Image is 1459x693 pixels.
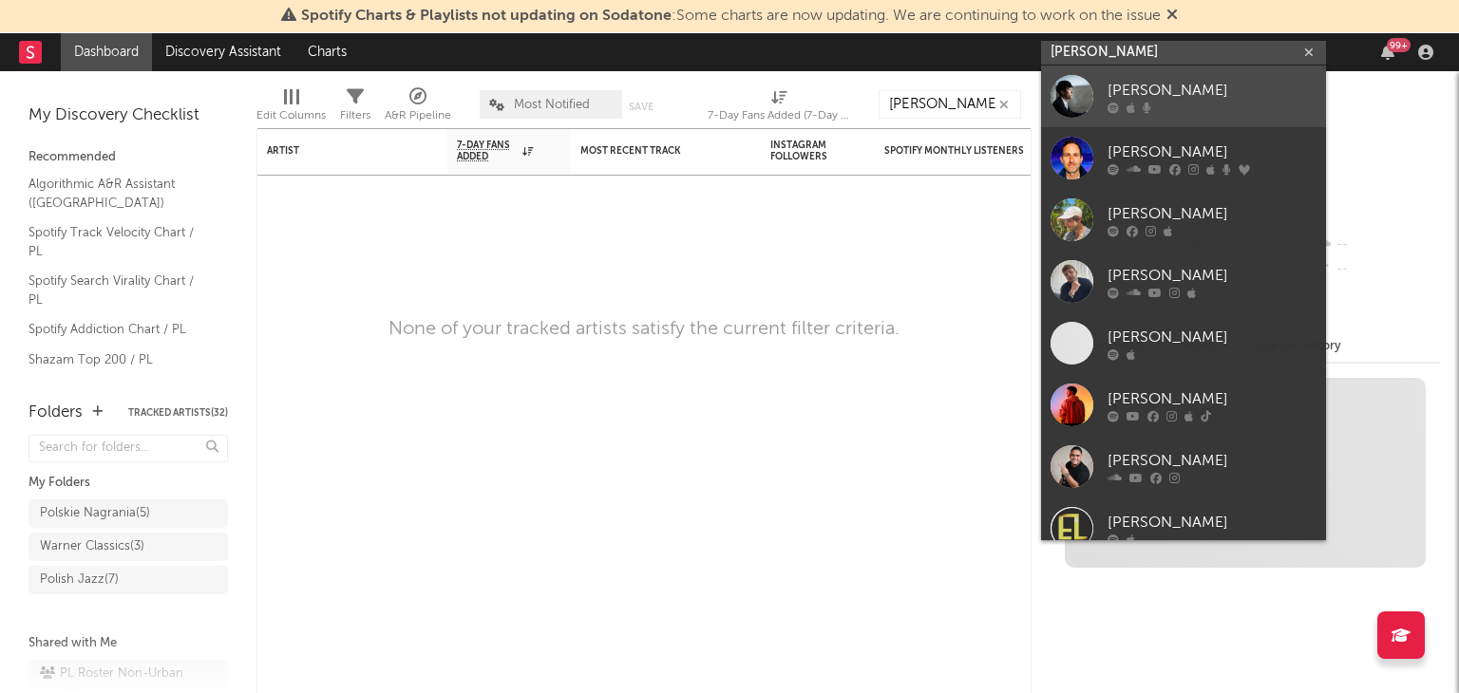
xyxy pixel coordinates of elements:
a: [PERSON_NAME] [1041,66,1326,127]
div: Filters [340,81,370,136]
div: My Discovery Checklist [28,104,228,127]
div: [PERSON_NAME] [1108,264,1317,287]
input: Search for artists [1041,41,1326,65]
span: : Some charts are now updating. We are continuing to work on the issue [301,9,1161,24]
input: Search... [879,90,1021,119]
input: Search for folders... [28,435,228,462]
a: [PERSON_NAME] [1041,251,1326,312]
span: Most Notified [514,99,590,111]
div: [PERSON_NAME] [1108,387,1317,410]
span: Dismiss [1166,9,1178,24]
div: [PERSON_NAME] [1108,79,1317,102]
a: [PERSON_NAME] [1041,312,1326,374]
div: 7-Day Fans Added (7-Day Fans Added) [708,81,850,136]
div: 7-Day Fans Added (7-Day Fans Added) [708,104,850,127]
a: Spotify Addiction Chart / PL [28,319,209,340]
a: [PERSON_NAME] [1041,374,1326,436]
div: [PERSON_NAME] [1108,202,1317,225]
a: Shazam Top 200 / PL [28,349,209,370]
div: Most Recent Track [580,145,723,157]
button: Save [629,102,654,112]
a: [PERSON_NAME] [1041,436,1326,497]
span: 7-Day Fans Added [457,140,518,162]
div: My Folders [28,472,228,495]
div: Edit Columns [256,81,326,136]
div: Instagram Followers [770,140,837,162]
a: Spotify Track Velocity Chart / PL [28,222,209,261]
span: Spotify Charts & Playlists not updating on Sodatone [301,9,672,24]
a: Warner Classics(3) [28,533,228,561]
a: Spotify Search Virality Chart / PL [28,271,209,309]
div: Spotify Monthly Listeners [884,145,1027,157]
a: Algorithmic A&R Assistant ([GEOGRAPHIC_DATA]) [28,174,209,213]
div: -- [1314,233,1440,257]
a: Charts [294,33,360,71]
button: 99+ [1381,45,1394,60]
a: [PERSON_NAME] [1041,497,1326,559]
a: Polskie Nagrania(5) [28,499,228,528]
div: Filters [340,104,370,127]
a: Discovery Assistant [152,33,294,71]
div: Polskie Nagrania ( 5 ) [40,502,150,525]
button: Tracked Artists(32) [128,408,228,418]
div: Shared with Me [28,632,228,655]
div: Warner Classics ( 3 ) [40,535,144,558]
div: 99 + [1387,38,1411,52]
a: [PERSON_NAME] [1041,127,1326,189]
div: [PERSON_NAME] [1108,449,1317,472]
div: Edit Columns [256,104,326,127]
a: [PERSON_NAME] [1041,189,1326,251]
div: A&R Pipeline [385,81,451,136]
div: [PERSON_NAME] [1108,140,1317,163]
div: [PERSON_NAME] [1108,326,1317,348]
div: None of your tracked artists satisfy the current filter criteria. [388,318,900,341]
div: A&R Pipeline [385,104,451,127]
div: Polish Jazz ( 7 ) [40,569,119,591]
div: Folders [28,402,83,424]
a: Polish Jazz(7) [28,566,228,594]
a: Dashboard [61,33,152,71]
div: [PERSON_NAME] [1108,511,1317,534]
div: Artist [267,145,409,157]
div: -- [1314,257,1440,282]
div: Recommended [28,146,228,169]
